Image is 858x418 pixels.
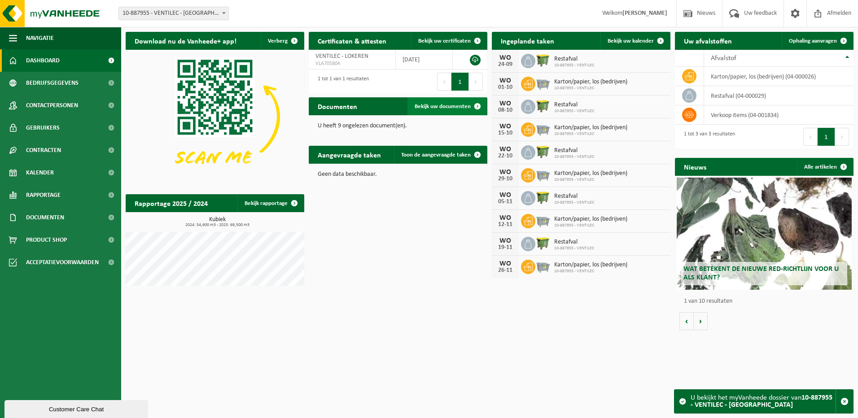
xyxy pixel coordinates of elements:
div: U bekijkt het myVanheede dossier van [691,390,836,413]
img: WB-1100-HPE-GN-50 [535,235,551,251]
span: 10-887955 - VENTILEC [554,269,627,274]
span: Wat betekent de nieuwe RED-richtlijn voor u als klant? [683,266,839,281]
h2: Documenten [309,97,366,115]
span: 10-887955 - VENTILEC [554,223,627,228]
span: 10-887955 - VENTILEC [554,63,594,68]
div: WO [496,54,514,61]
img: WB-2500-GAL-GY-01 [535,75,551,91]
span: Karton/papier, los (bedrijven) [554,261,627,269]
h2: Aangevraagde taken [309,146,390,163]
span: Restafval [554,193,594,200]
h2: Download nu de Vanheede+ app! [126,32,245,49]
div: 12-11 [496,222,514,228]
span: Rapportage [26,184,61,206]
span: VENTILEC - LOKEREN [315,53,368,60]
p: U heeft 9 ongelezen document(en). [318,123,478,129]
span: Ophaling aanvragen [789,38,837,44]
span: Acceptatievoorwaarden [26,251,99,274]
div: WO [496,260,514,267]
button: 1 [818,128,835,146]
a: Bekijk uw kalender [600,32,670,50]
div: 1 tot 3 van 3 resultaten [679,127,735,147]
h2: Nieuws [675,158,715,175]
div: 29-10 [496,176,514,182]
a: Wat betekent de nieuwe RED-richtlijn voor u als klant? [677,178,852,290]
a: Bekijk uw certificaten [411,32,486,50]
strong: [PERSON_NAME] [622,10,667,17]
button: Previous [803,128,818,146]
span: Dashboard [26,49,60,72]
span: Karton/papier, los (bedrijven) [554,78,627,86]
span: Bekijk uw documenten [415,104,471,109]
span: Afvalstof [711,55,736,62]
img: WB-2500-GAL-GY-01 [535,213,551,228]
button: Verberg [261,32,303,50]
span: 2024: 54,600 m3 - 2025: 69,500 m3 [130,223,304,227]
button: 1 [451,73,469,91]
div: 19-11 [496,244,514,251]
div: 15-10 [496,130,514,136]
span: Karton/papier, los (bedrijven) [554,170,627,177]
td: verkoop items (04-001834) [704,105,854,125]
span: Karton/papier, los (bedrijven) [554,216,627,223]
span: Restafval [554,147,594,154]
img: WB-1100-HPE-GN-50 [535,144,551,159]
span: 10-887955 - VENTILEC [554,109,594,114]
p: Geen data beschikbaar. [318,171,478,178]
h3: Kubiek [130,217,304,227]
img: WB-1100-HPE-GN-50 [535,98,551,113]
div: 22-10 [496,153,514,159]
span: Contracten [26,139,61,161]
img: WB-1100-HPE-GN-50 [535,52,551,68]
a: Alle artikelen [797,158,853,176]
span: Restafval [554,239,594,246]
img: WB-2500-GAL-GY-01 [535,258,551,274]
span: 10-887955 - VENTILEC [554,154,594,160]
div: 1 tot 1 van 1 resultaten [313,72,369,91]
div: 24-09 [496,61,514,68]
span: Bekijk uw certificaten [418,38,471,44]
button: Next [835,128,849,146]
div: WO [496,100,514,107]
span: Toon de aangevraagde taken [401,152,471,158]
h2: Rapportage 2025 / 2024 [126,194,217,212]
span: Navigatie [26,27,54,49]
span: Verberg [268,38,288,44]
span: 10-887955 - VENTILEC - LOKEREN [119,7,228,20]
div: 26-11 [496,267,514,274]
span: Bekijk uw kalender [608,38,654,44]
div: WO [496,146,514,153]
span: 10-887955 - VENTILEC [554,246,594,251]
span: Gebruikers [26,117,60,139]
h2: Ingeplande taken [492,32,563,49]
span: Bedrijfsgegevens [26,72,79,94]
div: WO [496,214,514,222]
a: Toon de aangevraagde taken [394,146,486,164]
a: Bekijk rapportage [237,194,303,212]
div: WO [496,169,514,176]
div: WO [496,192,514,199]
img: WB-1100-HPE-GN-50 [535,190,551,205]
button: Next [469,73,483,91]
iframe: chat widget [4,398,150,418]
span: VLA705804 [315,60,389,67]
span: 10-887955 - VENTILEC [554,86,627,91]
a: Ophaling aanvragen [782,32,853,50]
button: Volgende [694,312,708,330]
span: Restafval [554,101,594,109]
div: WO [496,237,514,244]
p: 1 van 10 resultaten [684,298,849,305]
div: WO [496,77,514,84]
span: Karton/papier, los (bedrijven) [554,124,627,131]
span: Kalender [26,161,54,184]
div: 08-10 [496,107,514,113]
span: 10-887955 - VENTILEC [554,177,627,183]
a: Bekijk uw documenten [407,97,486,115]
span: Contactpersonen [26,94,78,117]
td: [DATE] [396,50,452,70]
div: 05-11 [496,199,514,205]
strong: 10-887955 - VENTILEC - [GEOGRAPHIC_DATA] [691,394,832,409]
div: WO [496,123,514,130]
span: Product Shop [26,229,67,251]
